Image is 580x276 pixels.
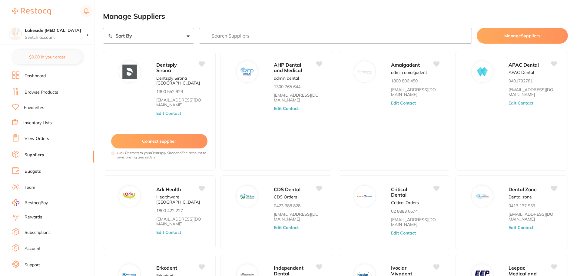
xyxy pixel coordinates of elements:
button: Edit Contact [156,230,181,235]
a: Suppliers [25,152,44,158]
a: [EMAIL_ADDRESS][DOMAIN_NAME] [274,93,322,102]
img: Dentsply Sirona [123,65,137,79]
button: Connect supplier [111,134,207,148]
p: 02 8883 0674 [391,209,418,214]
p: Critical Orders [391,200,419,205]
p: Dentsply Sirona [GEOGRAPHIC_DATA] [156,76,204,85]
button: ManageSuppliers [477,28,568,44]
a: [EMAIL_ADDRESS][DOMAIN_NAME] [156,98,204,107]
a: [EMAIL_ADDRESS][DOMAIN_NAME] [274,212,322,221]
p: Healthware [GEOGRAPHIC_DATA] [156,195,204,204]
a: [EMAIL_ADDRESS][DOMAIN_NAME] [391,217,439,227]
button: $0.00 in your order [12,50,82,64]
input: Search Suppliers [199,28,472,44]
a: Inventory Lists [23,120,52,126]
p: admin amalgadent [391,70,427,75]
p: 1800 422 227 [156,208,183,213]
p: admin dental [274,76,299,81]
span: CDS Dental [274,186,300,192]
button: Edit Contact [509,225,533,230]
a: View Orders [25,136,49,142]
img: APAC Dental [475,65,489,79]
a: Restocq Logo [12,5,51,18]
p: Switch account [25,35,86,41]
a: Dashboard [25,73,46,79]
span: Amalgadent [391,62,420,68]
span: Erkodent [156,265,177,271]
p: APAC Dental [509,70,534,75]
button: Edit Contact [391,231,416,235]
img: Critical Dental [357,189,372,204]
a: Support [25,262,40,268]
span: Ark Health [156,186,181,192]
p: 1800 806 450 [391,78,418,83]
img: RestocqPay [12,199,19,206]
span: Dentsply Sirona [156,62,177,73]
p: 0423 388 828 [274,203,300,208]
button: Edit Contact [274,106,299,111]
span: AHP Dental and Medical [274,62,302,73]
img: Amalgadent [357,65,372,79]
a: [EMAIL_ADDRESS][DOMAIN_NAME] [509,212,557,221]
a: Subscriptions [25,230,51,236]
a: Account [25,246,41,252]
h4: Lakeside Dental Surgery [25,28,86,34]
a: [EMAIL_ADDRESS][DOMAIN_NAME] [391,87,439,97]
a: Rewards [25,214,42,220]
a: RestocqPay [12,199,48,206]
i: Link Restocq to your Dentsply Sirona online account to sync pricing and orders. [117,151,207,159]
h2: Manage Suppliers [103,12,568,21]
a: Budgets [25,168,41,175]
span: Dental Zone [509,186,537,192]
span: Critical Dental [391,186,407,198]
a: [EMAIL_ADDRESS][DOMAIN_NAME] [156,217,204,226]
p: CDS Orders [274,195,297,199]
p: 0413 137 939 [509,203,535,208]
p: 0401792781 [509,78,533,83]
p: 1300 552 929 [156,89,183,94]
img: Restocq Logo [12,8,51,15]
img: CDS Dental [240,189,254,204]
p: 1300 765 644 [274,84,300,89]
p: Dental zone [509,195,532,199]
span: RestocqPay [25,200,48,206]
button: Edit Contact [391,101,416,105]
button: Edit Contact [156,111,181,116]
span: APAC Dental [509,62,539,68]
img: Lakeside Dental Surgery [9,28,22,40]
button: Edit Contact [274,225,299,230]
img: AHP Dental and Medical [240,65,254,79]
img: Dental Zone [475,189,489,204]
img: Ark Health [123,189,137,204]
a: Favourites [24,105,44,111]
button: Edit Contact [509,101,533,105]
a: [EMAIL_ADDRESS][DOMAIN_NAME] [509,87,557,97]
a: Browse Products [25,89,58,95]
a: Team [25,185,35,191]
